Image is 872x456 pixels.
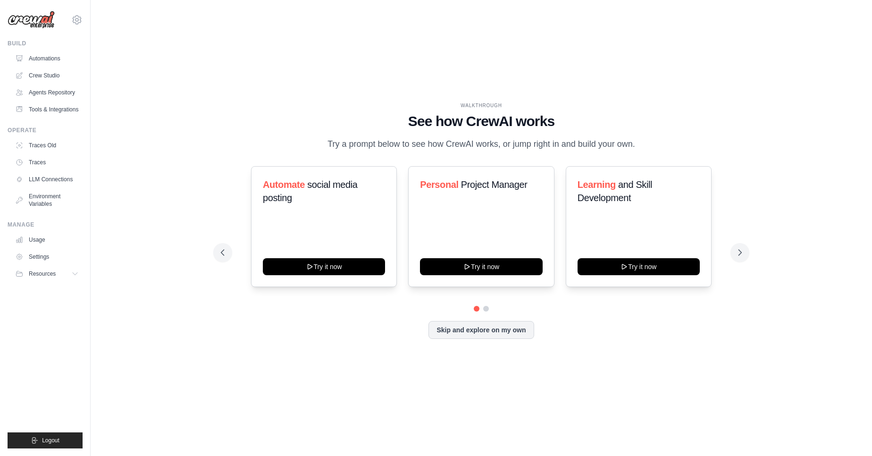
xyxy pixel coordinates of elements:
[221,102,742,109] div: WALKTHROUGH
[428,321,534,339] button: Skip and explore on my own
[8,432,83,448] button: Logout
[8,221,83,228] div: Manage
[11,155,83,170] a: Traces
[11,102,83,117] a: Tools & Integrations
[420,179,458,190] span: Personal
[11,68,83,83] a: Crew Studio
[11,249,83,264] a: Settings
[11,189,83,211] a: Environment Variables
[42,437,59,444] span: Logout
[263,258,385,275] button: Try it now
[11,85,83,100] a: Agents Repository
[263,179,305,190] span: Automate
[221,113,742,130] h1: See how CrewAI works
[420,258,542,275] button: Try it now
[578,179,616,190] span: Learning
[11,138,83,153] a: Traces Old
[29,270,56,278] span: Resources
[11,51,83,66] a: Automations
[11,172,83,187] a: LLM Connections
[461,179,528,190] span: Project Manager
[8,127,83,134] div: Operate
[11,266,83,281] button: Resources
[8,40,83,47] div: Build
[578,258,700,275] button: Try it now
[11,232,83,247] a: Usage
[263,179,358,203] span: social media posting
[323,137,640,151] p: Try a prompt below to see how CrewAI works, or jump right in and build your own.
[8,11,55,29] img: Logo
